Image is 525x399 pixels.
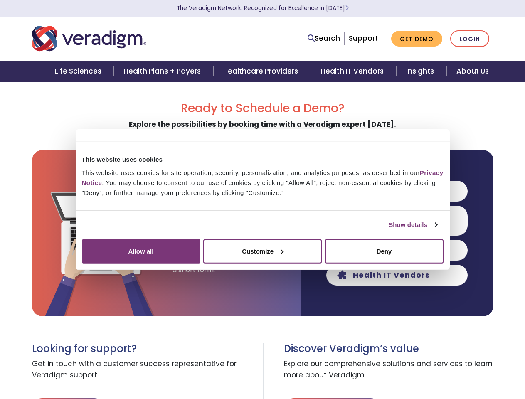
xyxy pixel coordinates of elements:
a: Health Plans + Payers [114,61,213,82]
span: Learn More [345,4,349,12]
a: Healthcare Providers [213,61,311,82]
a: Login [450,30,489,47]
h3: Looking for support? [32,343,256,355]
span: Explore our comprehensive solutions and services to learn more about Veradigm. [284,355,493,385]
button: Customize [203,239,322,263]
a: The Veradigm Network: Recognized for Excellence in [DATE]Learn More [177,4,349,12]
span: Get in touch with a customer success representative for Veradigm support. [32,355,256,385]
button: Allow all [82,239,200,263]
a: Privacy Notice [82,169,444,186]
a: Health IT Vendors [311,61,396,82]
button: Deny [325,239,444,263]
img: Veradigm logo [32,25,146,52]
a: Insights [396,61,446,82]
strong: Explore the possibilities by booking time with a Veradigm expert [DATE]. [129,119,396,129]
a: Support [349,33,378,43]
a: Life Sciences [45,61,114,82]
a: Search [308,33,340,44]
div: This website uses cookies for site operation, security, personalization, and analytics purposes, ... [82,167,444,197]
a: About Us [446,61,499,82]
a: Get Demo [391,31,442,47]
h3: Discover Veradigm’s value [284,343,493,355]
h2: Ready to Schedule a Demo? [32,101,493,116]
div: This website uses cookies [82,155,444,165]
a: Show details [389,220,437,230]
